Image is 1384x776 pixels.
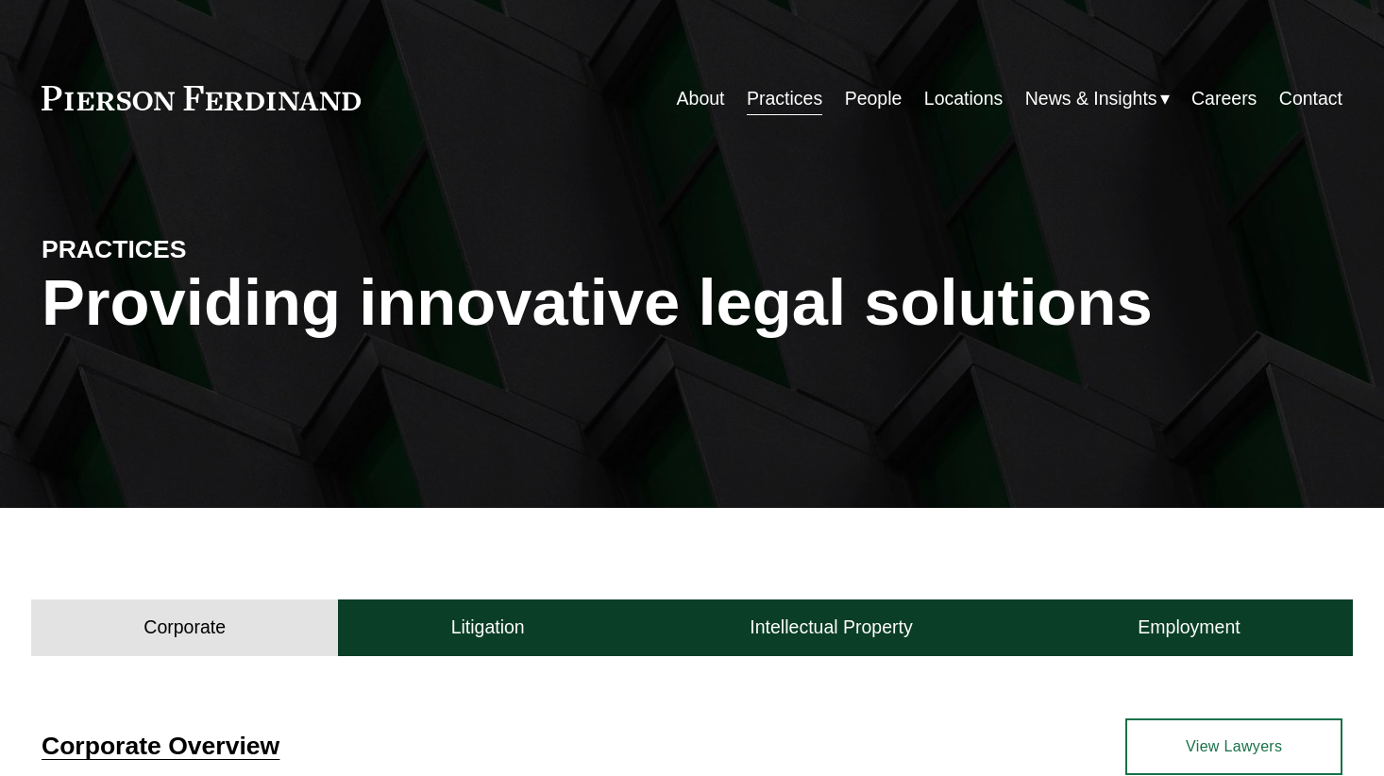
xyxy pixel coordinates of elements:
a: Contact [1279,80,1342,117]
a: People [845,80,903,117]
a: Careers [1191,80,1257,117]
h4: Intellectual Property [750,616,912,639]
a: View Lawyers [1125,718,1342,774]
h1: Providing innovative legal solutions [42,266,1342,341]
a: Locations [924,80,1003,117]
h4: Employment [1138,616,1240,639]
h4: Litigation [451,616,525,639]
a: About [677,80,725,117]
a: folder dropdown [1025,80,1170,117]
a: Practices [747,80,822,117]
span: News & Insights [1025,82,1157,115]
h4: PRACTICES [42,234,367,266]
a: Corporate Overview [42,732,279,760]
h4: Corporate [143,616,226,639]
